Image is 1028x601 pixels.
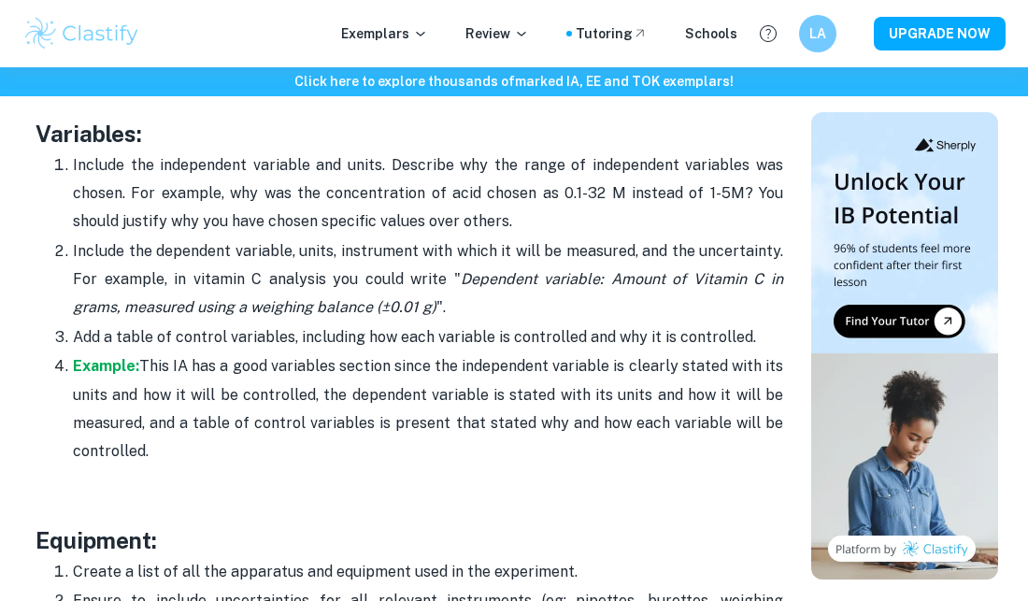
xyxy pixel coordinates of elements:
h6: LA [807,23,829,44]
h3: Variables: [36,117,783,150]
p: This IA has a good variables section since the independent variable is clearly stated with its un... [73,352,783,466]
a: Example: [73,357,139,375]
h6: Click here to explore thousands of marked IA, EE and TOK exemplars ! [4,71,1024,92]
p: Include the dependent variable, units, instrument with which it will be measured, and the uncerta... [73,237,783,322]
button: Help and Feedback [752,18,784,50]
p: Create a list of all the apparatus and equipment used in the experiment. [73,558,783,586]
button: LA [799,15,836,52]
p: Exemplars [341,23,428,44]
img: Thumbnail [811,112,998,580]
a: Tutoring [576,23,648,44]
img: Clastify logo [22,15,141,52]
p: Add a table of control variables, including how each variable is controlled and why it is control... [73,323,783,351]
h3: Equipment: [36,523,783,557]
button: UPGRADE NOW [874,17,1006,50]
a: Schools [685,23,737,44]
p: Review [465,23,529,44]
p: Include the independent variable and units. Describe why the range of independent variables was c... [73,151,783,236]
